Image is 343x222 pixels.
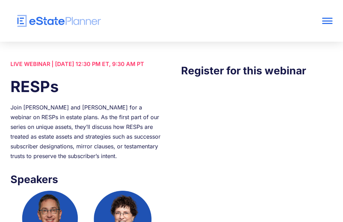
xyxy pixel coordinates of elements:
h3: Speakers [10,171,162,187]
iframe: Form 0 [181,92,333,217]
div: LIVE WEBINAR | [DATE] 12:30 PM ET, 9:30 AM PT [10,59,162,69]
h3: Register for this webinar [181,63,333,79]
div: Join [PERSON_NAME] and [PERSON_NAME] for a webinar on RESPs in estate plans. As the first part of... [10,102,162,161]
h1: RESPs [10,76,162,97]
a: home [10,15,268,27]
